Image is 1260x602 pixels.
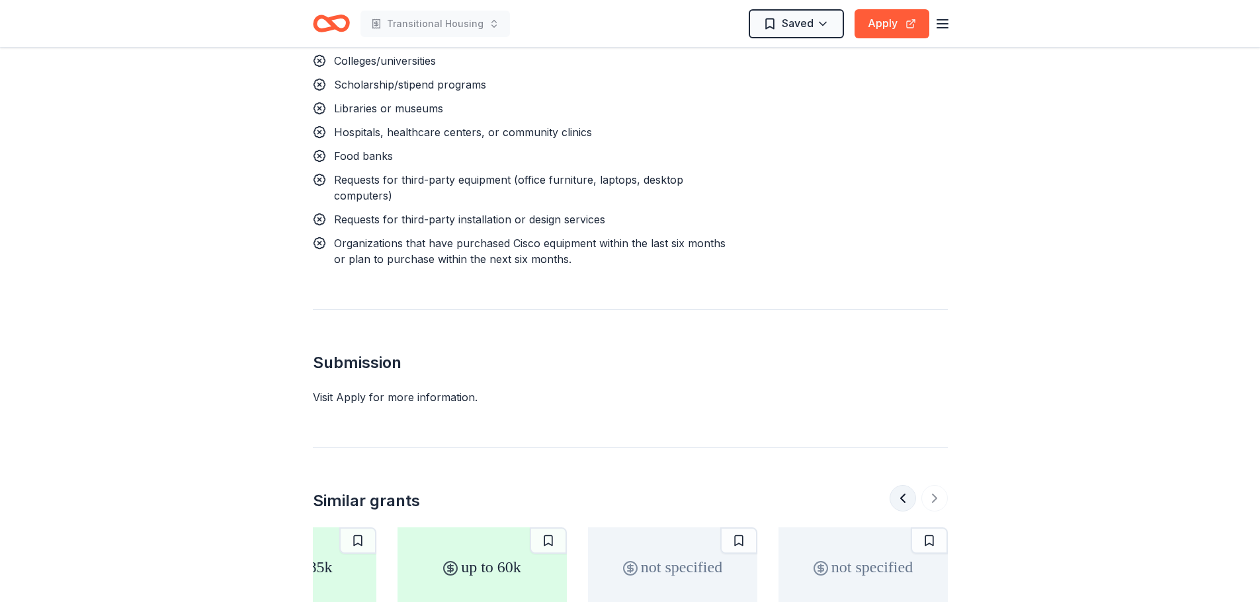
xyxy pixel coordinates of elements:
[334,237,726,266] span: Organizations that have purchased Cisco equipment within the last six months or plan to purchase ...
[855,9,929,38] button: Apply
[334,54,436,67] span: Colleges/universities
[360,11,510,37] button: Transitional Housing
[334,213,605,226] span: Requests for third-party installation or design services
[313,389,948,405] div: Visit Apply for more information.
[313,8,350,39] a: Home
[749,9,844,38] button: Saved
[334,78,486,91] span: Scholarship/stipend programs
[334,173,683,202] span: Requests for third-party equipment (office furniture, laptops, desktop computers)
[334,149,393,163] span: Food banks
[334,126,592,139] span: Hospitals, healthcare centers, or community clinics
[782,15,814,32] span: Saved
[334,102,443,115] span: Libraries or museums
[313,490,420,511] div: Similar grants
[387,16,483,32] span: Transitional Housing
[313,352,948,373] h2: Submission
